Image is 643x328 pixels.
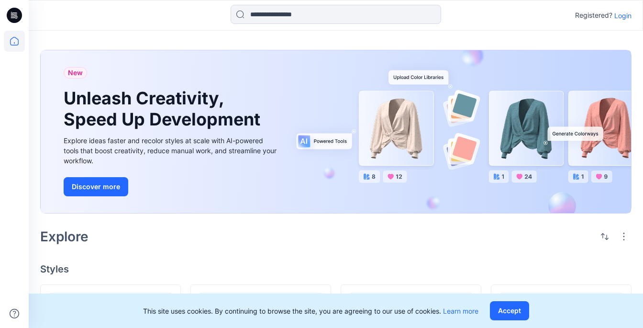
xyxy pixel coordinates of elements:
[443,307,478,315] a: Learn more
[614,11,632,21] p: Login
[64,177,128,196] button: Discover more
[40,229,89,244] h2: Explore
[68,67,83,79] span: New
[40,263,632,275] h4: Styles
[64,88,265,129] h1: Unleash Creativity, Speed Up Development
[490,301,529,320] button: Accept
[64,136,279,166] div: Explore ideas faster and recolor styles at scale with AI-powered tools that boost creativity, red...
[575,10,612,21] p: Registered?
[143,306,478,316] p: This site uses cookies. By continuing to browse the site, you are agreeing to our use of cookies.
[64,177,279,196] a: Discover more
